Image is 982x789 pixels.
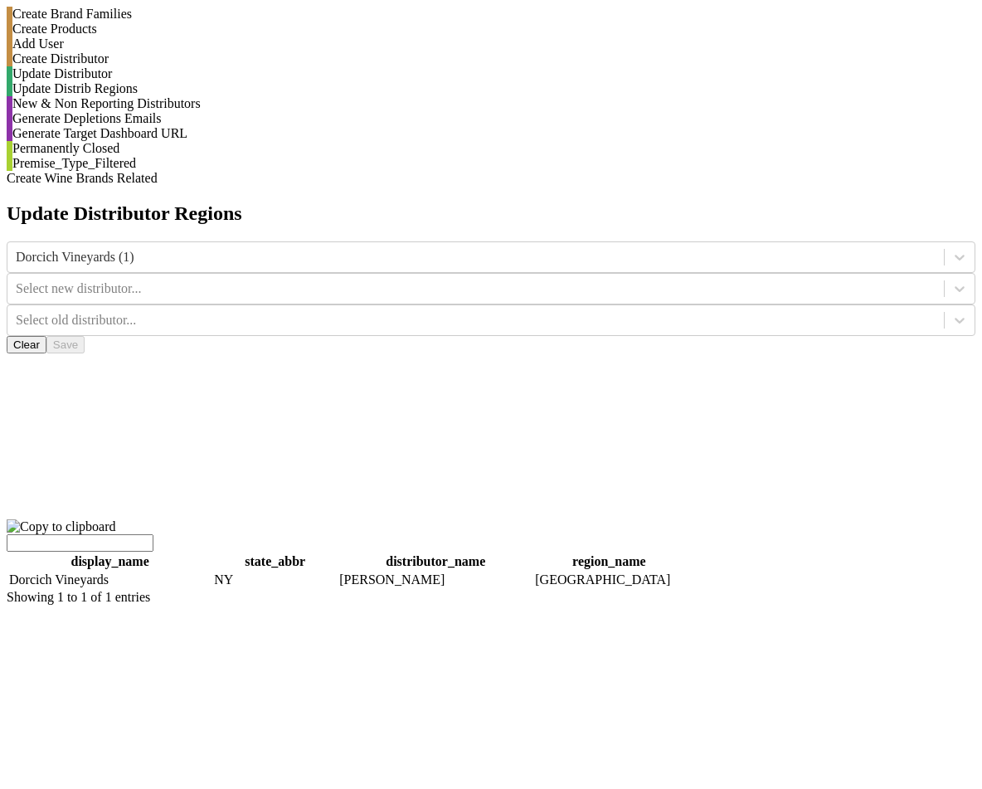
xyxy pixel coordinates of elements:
th: state_abbr: activate to sort column ascending [213,553,337,570]
div: Permanently Closed [12,141,975,156]
div: Update Distrib Regions [12,81,975,96]
td: [PERSON_NAME] [338,572,532,588]
div: Create Products [12,22,975,37]
button: Save [46,336,85,353]
div: Generate Target Dashboard URL [12,126,975,141]
td: Dorcich Vineyards [8,572,211,588]
div: Create Distributor [12,51,975,66]
div: Showing 1 to 1 of 1 entries [7,590,975,605]
div: Update Distributor [12,66,975,81]
div: Generate Depletions Emails [12,111,975,126]
div: New & Non Reporting Distributors [12,96,975,111]
div: Add User [12,37,975,51]
h2: Update Distributor Regions [7,202,975,225]
td: NY [213,572,337,588]
div: Create Wine Brands Related [7,171,975,186]
th: region_name: activate to sort column ascending [534,553,683,570]
th: display_name: activate to sort column ascending [8,553,211,570]
img: Copy to clipboard [7,519,116,534]
div: Premise_Type_Filtered [12,156,975,171]
div: Create Brand Families [12,7,975,22]
button: Clear [7,336,46,353]
th: distributor_name: activate to sort column ascending [338,553,532,570]
td: [GEOGRAPHIC_DATA] [534,572,683,588]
